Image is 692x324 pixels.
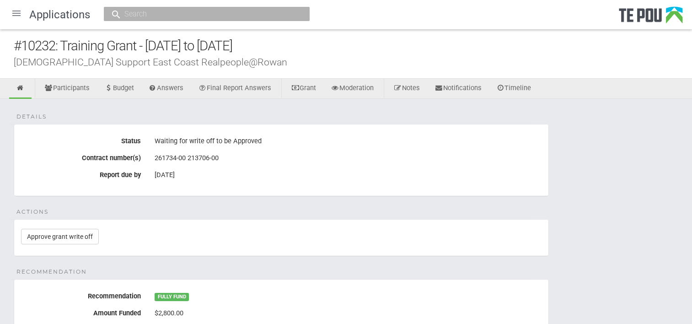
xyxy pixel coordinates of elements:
[155,306,542,321] div: $2,800.00
[16,113,47,121] span: Details
[38,79,97,99] a: Participants
[14,306,148,317] label: Amount Funded
[386,79,427,99] a: Notes
[16,208,48,216] span: Actions
[489,79,538,99] a: Timeline
[191,79,278,99] a: Final Report Answers
[155,167,542,183] div: [DATE]
[16,268,87,276] span: Recommendation
[284,79,323,99] a: Grant
[14,167,148,179] label: Report due by
[14,151,148,162] label: Contract number(s)
[428,79,488,99] a: Notifications
[324,79,381,99] a: Moderation
[21,229,99,244] a: Approve grant write off
[14,289,148,300] label: Recommendation
[155,293,189,301] span: FULLY FUND
[155,151,542,166] div: 261734-00 213706-00
[97,79,141,99] a: Budget
[14,36,692,56] div: #10232: Training Grant - [DATE] to [DATE]
[142,79,191,99] a: Answers
[14,57,692,67] div: [DEMOGRAPHIC_DATA] Support East Coast Realpeople@Rowan
[122,9,283,19] input: Search
[155,134,542,149] div: Waiting for write off to be Approved
[14,134,148,145] label: Status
